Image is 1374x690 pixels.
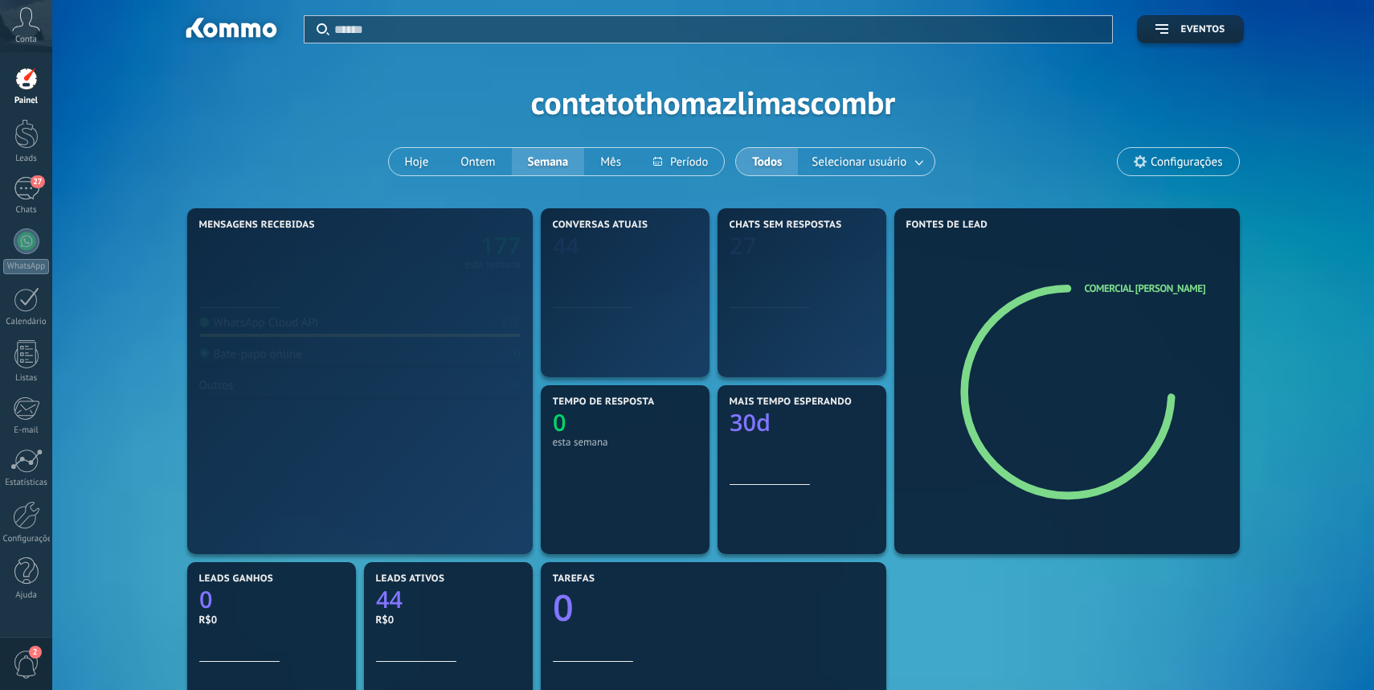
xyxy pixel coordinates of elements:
[3,373,50,384] div: Listas
[553,436,697,448] div: esta semana
[199,317,210,327] img: WhatsApp Cloud API
[3,590,50,601] div: Ajuda
[798,148,934,175] button: Selecionar usuário
[3,259,49,274] div: WhatsApp
[376,613,521,626] div: R$0
[376,573,445,585] span: Leads ativos
[3,317,50,327] div: Calendário
[553,583,574,632] text: 0
[3,154,50,164] div: Leads
[553,583,874,632] a: 0
[730,357,874,369] div: esta semana
[584,148,637,175] button: Mês
[730,407,874,438] a: 30d
[3,96,50,106] div: Painel
[513,347,520,362] div: 0
[553,220,648,231] span: Conversas atuais
[3,425,50,436] div: E-mail
[730,396,853,408] span: Mais tempo esperando
[199,315,319,331] div: WhatsApp Cloud API
[199,348,210,359] img: Bate-papo online
[199,220,315,231] span: Mensagens recebidas
[199,573,274,585] span: Leads ganhos
[553,407,566,438] text: 0
[3,478,50,488] div: Estatísticas
[199,584,344,615] a: 0
[730,407,771,438] text: 30d
[199,378,234,393] div: Outros
[512,148,585,175] button: Semana
[553,396,655,408] span: Tempo de resposta
[199,613,344,626] div: R$0
[553,230,580,261] text: 44
[736,148,798,175] button: Todos
[730,220,842,231] span: Chats sem respostas
[199,584,213,615] text: 0
[29,646,42,659] span: 2
[15,35,37,45] span: Conta
[501,315,521,331] div: 177
[3,205,50,216] div: Chats
[444,148,511,175] button: Ontem
[1085,281,1206,295] a: Comercial [PERSON_NAME]
[389,148,445,175] button: Hoje
[31,175,44,188] span: 27
[730,230,756,261] text: 27
[360,230,521,261] a: 177
[1151,155,1222,169] span: Configurações
[513,378,520,393] div: 0
[808,151,910,173] span: Selecionar usuário
[480,230,521,261] text: 177
[376,584,521,615] a: 44
[906,220,988,231] span: Fontes de lead
[376,584,403,615] text: 44
[1180,24,1225,35] span: Eventos
[553,573,595,585] span: Tarefas
[199,347,302,362] div: Bate-papo online
[553,357,697,369] div: esta semana
[3,534,50,544] div: Configurações
[464,261,520,269] div: esta semana
[1137,15,1243,43] button: Eventos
